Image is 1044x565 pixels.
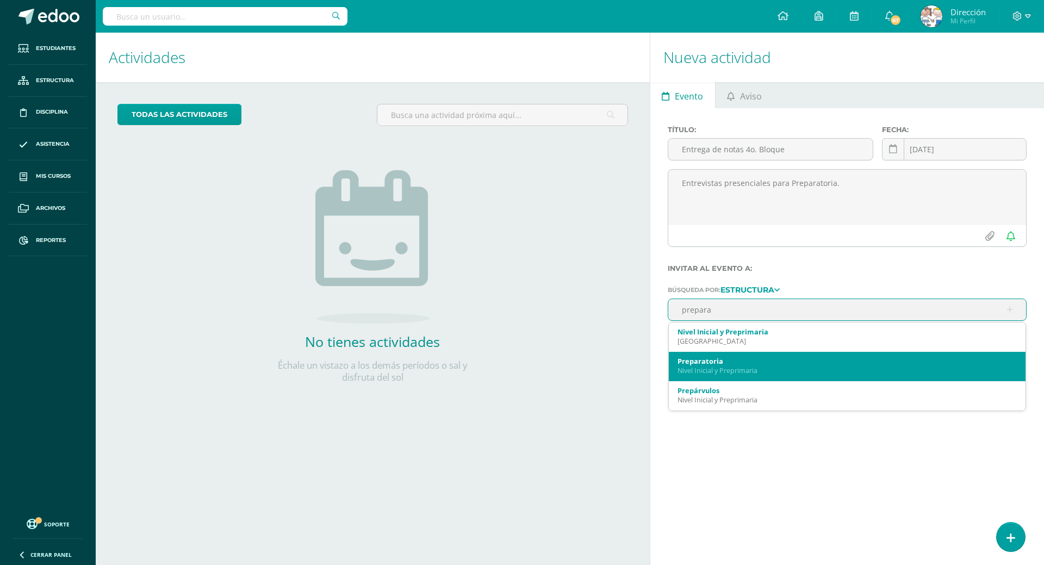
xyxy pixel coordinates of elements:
a: Asistencia [9,128,87,160]
a: todas las Actividades [117,104,241,125]
a: Mis cursos [9,160,87,193]
a: Estudiantes [9,33,87,65]
input: Fecha de entrega [883,139,1026,160]
span: Soporte [44,520,70,528]
img: b930019c8aa90c93567e6a8b9259f4f6.png [921,5,942,27]
h2: No tienes actividades [264,332,481,351]
input: Título [668,139,873,160]
div: Prepárvulos [678,386,1017,395]
h1: Nueva actividad [663,33,1031,82]
input: Busca un usuario... [103,7,347,26]
input: Busca una actividad próxima aquí... [377,104,627,126]
span: Evento [675,83,703,109]
span: Asistencia [36,140,70,148]
span: Archivos [36,204,65,213]
span: 67 [890,14,902,26]
div: [GEOGRAPHIC_DATA] [678,337,1017,346]
a: Estructura [720,285,780,293]
p: Échale un vistazo a los demás períodos o sal y disfruta del sol [264,359,481,383]
span: Mis cursos [36,172,71,181]
label: Fecha: [882,126,1027,134]
span: Estudiantes [36,44,76,53]
span: Disciplina [36,108,68,116]
img: no_activities.png [315,170,430,324]
a: Archivos [9,193,87,225]
input: Ej. Primero primaria [668,299,1026,320]
div: Nivel Inicial y Preprimaria [678,327,1017,337]
div: Preparatoria [678,356,1017,366]
a: Estructura [9,65,87,97]
span: Mi Perfil [950,16,986,26]
label: Título: [668,126,874,134]
span: Aviso [740,83,762,109]
a: Disciplina [9,97,87,129]
a: Soporte [13,516,83,531]
span: Estructura [36,76,74,85]
div: Nivel Inicial y Preprimaria [678,395,1017,405]
span: Búsqueda por: [668,286,720,294]
h1: Actividades [109,33,637,82]
span: Cerrar panel [30,551,72,558]
div: Nivel Inicial y Preprimaria [678,366,1017,375]
a: Aviso [716,82,774,108]
a: Reportes [9,225,87,257]
a: Evento [650,82,715,108]
label: Invitar al evento a: [668,264,1027,272]
span: Reportes [36,236,66,245]
strong: Estructura [720,285,774,295]
span: Dirección [950,7,986,17]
